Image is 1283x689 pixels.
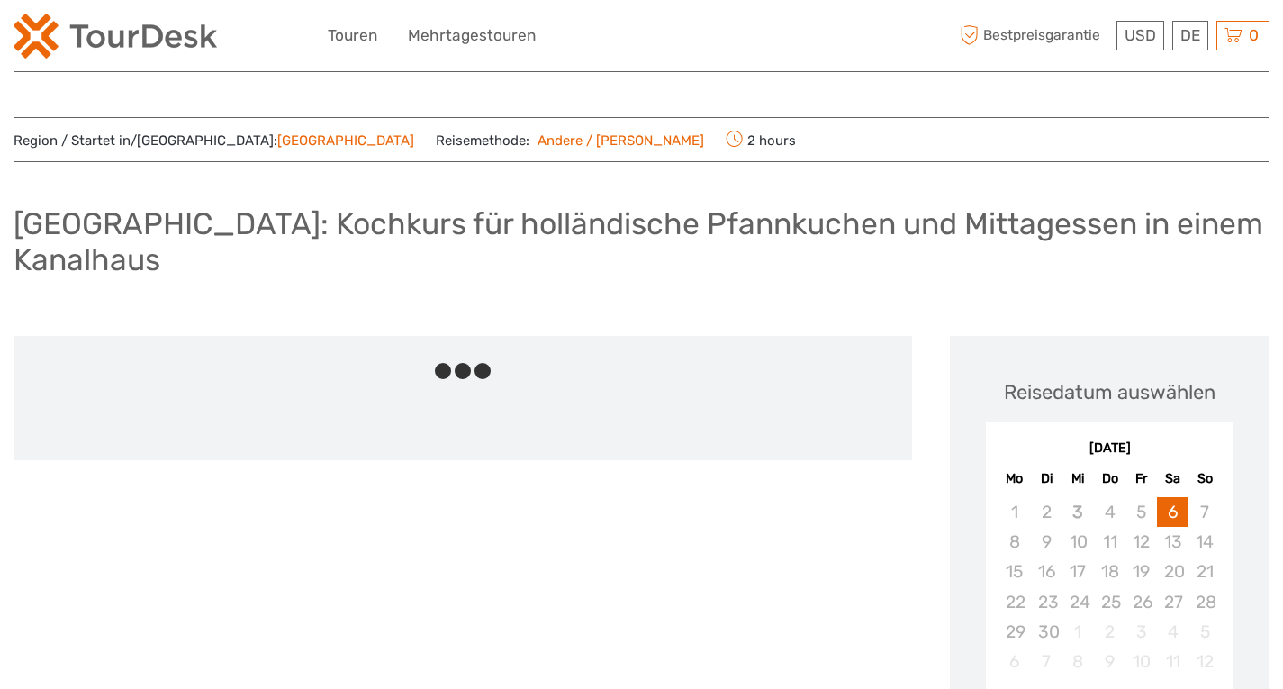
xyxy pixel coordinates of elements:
div: Not available Freitag, 3. Oktober 2025 [1125,617,1157,647]
div: Do [1094,467,1125,491]
div: Not available Sonntag, 28. September 2025 [1188,587,1220,617]
div: Di [1031,467,1062,491]
div: Not available Montag, 29. September 2025 [998,617,1030,647]
a: [GEOGRAPHIC_DATA] [277,132,414,149]
a: Andere / [PERSON_NAME] [529,132,704,149]
div: Not available Mittwoch, 1. Oktober 2025 [1062,617,1094,647]
img: 2254-3441b4b5-4e5f-4d00-b396-31f1d84a6ebf_logo_small.png [14,14,217,59]
div: Not available Sonntag, 12. Oktober 2025 [1188,647,1220,676]
div: Not available Montag, 1. September 2025 [998,497,1030,527]
div: Not available Dienstag, 9. September 2025 [1031,527,1062,557]
div: Not available Samstag, 11. Oktober 2025 [1157,647,1188,676]
div: Not available Freitag, 10. Oktober 2025 [1125,647,1157,676]
div: Not available Donnerstag, 11. September 2025 [1094,527,1125,557]
div: Not available Sonntag, 5. Oktober 2025 [1188,617,1220,647]
div: Not available Dienstag, 7. Oktober 2025 [1031,647,1062,676]
span: Bestpreisgarantie [955,21,1112,50]
div: Not available Donnerstag, 4. September 2025 [1094,497,1125,527]
div: Not available Mittwoch, 24. September 2025 [1062,587,1094,617]
div: Fr [1125,467,1157,491]
div: Not available Montag, 22. September 2025 [998,587,1030,617]
a: Mehrtagestouren [408,23,536,49]
div: Not available Dienstag, 16. September 2025 [1031,557,1062,586]
div: Not available Dienstag, 23. September 2025 [1031,587,1062,617]
div: [DATE] [986,440,1233,458]
div: Not available Mittwoch, 3. September 2025 [1062,497,1094,527]
div: DE [1172,21,1208,50]
div: Not available Samstag, 20. September 2025 [1157,557,1188,586]
div: Not available Freitag, 26. September 2025 [1125,587,1157,617]
div: Not available Montag, 8. September 2025 [998,527,1030,557]
span: 2 hours [726,127,796,152]
div: Not available Freitag, 5. September 2025 [1125,497,1157,527]
div: Not available Freitag, 19. September 2025 [1125,557,1157,586]
div: Not available Donnerstag, 9. Oktober 2025 [1094,647,1125,676]
div: Not available Donnerstag, 2. Oktober 2025 [1094,617,1125,647]
div: Not available Donnerstag, 18. September 2025 [1094,557,1125,586]
a: Touren [328,23,377,49]
div: Not available Freitag, 12. September 2025 [1125,527,1157,557]
div: Not available Mittwoch, 8. Oktober 2025 [1062,647,1094,676]
div: So [1188,467,1220,491]
h1: [GEOGRAPHIC_DATA]: Kochkurs für holländische Pfannkuchen und Mittagessen in einem Kanalhaus [14,205,1269,278]
div: Not available Sonntag, 21. September 2025 [1188,557,1220,586]
div: Mo [998,467,1030,491]
div: Not available Sonntag, 7. September 2025 [1188,497,1220,527]
div: Not available Mittwoch, 10. September 2025 [1062,527,1094,557]
div: Not available Samstag, 27. September 2025 [1157,587,1188,617]
div: month 2025-09 [991,497,1227,676]
div: Not available Sonntag, 14. September 2025 [1188,527,1220,557]
div: Not available Samstag, 4. Oktober 2025 [1157,617,1188,647]
div: Not available Mittwoch, 17. September 2025 [1062,557,1094,586]
div: Not available Dienstag, 30. September 2025 [1031,617,1062,647]
span: USD [1125,26,1156,44]
div: Not available Montag, 6. Oktober 2025 [998,647,1030,676]
div: Not available Montag, 15. September 2025 [998,557,1030,586]
div: Mi [1062,467,1094,491]
div: Choose Samstag, 6. September 2025 [1157,497,1188,527]
span: 0 [1246,26,1261,44]
div: Not available Donnerstag, 25. September 2025 [1094,587,1125,617]
div: Reisedatum auswählen [1004,378,1215,406]
div: Not available Dienstag, 2. September 2025 [1031,497,1062,527]
div: Sa [1157,467,1188,491]
span: Reisemethode: [436,127,704,152]
div: Not available Samstag, 13. September 2025 [1157,527,1188,557]
span: Region / Startet in/[GEOGRAPHIC_DATA]: [14,131,414,150]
